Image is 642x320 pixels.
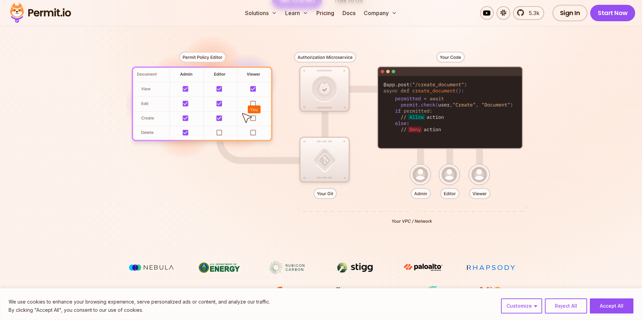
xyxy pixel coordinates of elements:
button: Customize [501,298,542,313]
img: inventa [329,285,381,297]
img: Stigg [329,261,381,274]
span: 5.3k [525,9,539,17]
a: 5.3k [513,6,544,20]
img: Permit logo [7,1,74,25]
a: Pricing [314,6,337,20]
img: Casa dos Ventos [397,285,449,298]
button: Learn [282,6,311,20]
button: Accept All [590,298,633,313]
img: Rubicon [261,261,313,274]
a: Start Now [590,5,635,21]
button: Company [361,6,400,20]
img: Foxit [261,285,313,298]
button: Reject All [545,298,587,313]
img: US department of energy [194,261,245,274]
img: Nebula [126,261,177,274]
p: We use cookies to enhance your browsing experience, serve personalized ads or content, and analyz... [9,298,270,306]
img: Granulate [194,285,245,298]
button: Solutions [242,6,280,20]
img: vega [126,285,177,298]
a: Sign In [552,5,588,21]
img: paloalto [397,261,449,273]
p: By clicking "Accept All", you consent to our use of cookies. [9,306,270,314]
img: Rhapsody Health [465,261,517,274]
a: Docs [340,6,358,20]
img: MIQ [468,286,514,297]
